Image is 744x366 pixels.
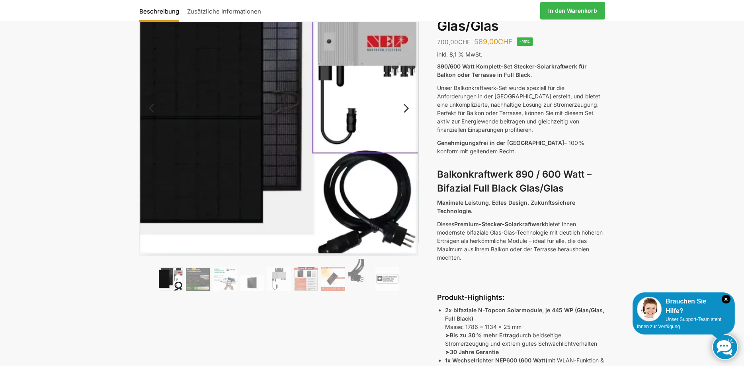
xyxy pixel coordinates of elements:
[637,297,730,316] div: Brauchen Sie Hilfe?
[445,357,547,364] strong: 1x Wechselrichter NEP600 (600 Watt)
[437,63,587,78] strong: 890/600 Watt Komplett-Set Stecker-Solarkraftwerk für Balkon oder Terrasse in Full Black.
[437,84,605,134] p: Unser Balkonkraftwerk-Set wurde speziell für die Anforderungen in der [GEOGRAPHIC_DATA] erstellt,...
[294,267,318,291] img: Bificial im Vergleich zu billig Modulen
[722,295,730,303] i: Schließen
[437,293,505,301] strong: Produkt-Highlights:
[321,267,345,291] img: Bificial 30 % mehr Leistung
[186,268,210,291] img: Balkonkraftwerk 890/600 Watt bificial Glas/Glas – Bild 2
[637,317,721,329] span: Unser Support-Team steht Ihnen zur Verfügung
[450,348,499,355] strong: 30 Jahre Garantie
[183,1,265,20] a: Zusätzliche Informationen
[437,220,605,262] p: Dieses bietet Ihnen modernste bifaziale Glas-Glas-Technologie mit deutlich höheren Erträgen als h...
[437,199,575,214] strong: Maximale Leistung. Edles Design. Zukunftssichere Technologie.
[637,297,662,321] img: Customer service
[454,221,545,227] strong: Premium-Stecker-Solarkraftwerk
[240,275,264,291] img: Maysun
[437,139,584,155] span: – 100 % konform mit geltendem Recht.
[159,267,183,291] img: Bificiales Hochleistungsmodul
[437,139,564,146] span: Genehmigungsfrei in der [GEOGRAPHIC_DATA]
[517,37,533,46] span: -16%
[458,38,471,46] span: CHF
[437,168,592,194] strong: Balkonkraftwerk 890 / 600 Watt – Bifazial Full Black Glas/Glas
[267,267,291,291] img: Balkonkraftwerk 890/600 Watt bificial Glas/Glas – Bild 5
[139,1,183,20] a: Beschreibung
[474,37,513,46] bdi: 589,00
[445,307,604,322] strong: 2x bifaziale N-Topcon Solarmodule, je 445 WP (Glas/Glas, Full Black)
[445,306,605,356] p: Masse: 1786 x 1134 x 25 mm ➤ durch beidseitige Stromerzeugung und extrem gutes Schwachlichtverhal...
[348,259,372,291] img: Anschlusskabel-3meter_schweizer-stecker
[450,332,516,339] strong: Bis zu 30 % mehr Ertrag
[498,37,513,46] span: CHF
[213,267,237,291] img: Balkonkraftwerk 890/600 Watt bificial Glas/Glas – Bild 3
[540,2,605,20] a: In den Warenkorb
[437,38,471,46] bdi: 700,00
[375,267,399,291] img: Balkonkraftwerk 890/600 Watt bificial Glas/Glas – Bild 9
[437,51,482,58] span: inkl. 8,1 % MwSt.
